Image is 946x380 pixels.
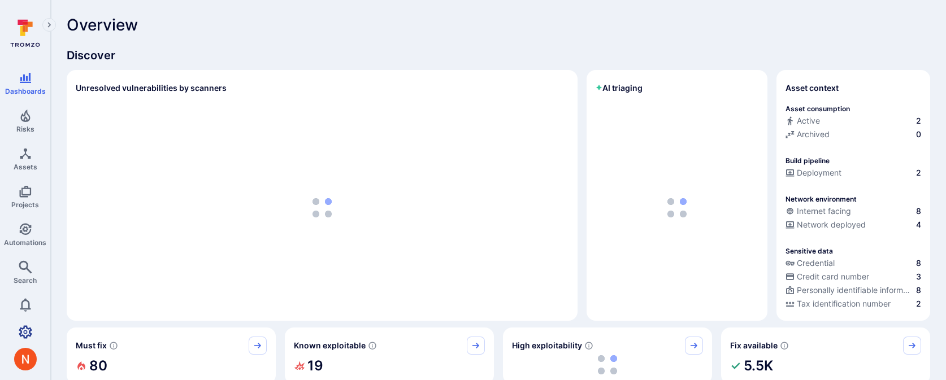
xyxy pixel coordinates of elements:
[313,198,332,217] img: Loading...
[797,285,914,296] span: Personally identifiable information (PII)
[307,355,323,377] h2: 19
[786,219,921,233] div: Evidence that the asset is packaged and deployed somewhere
[916,219,921,230] span: 4
[5,87,46,95] span: Dashboards
[786,167,921,181] div: Configured deployment pipeline
[916,115,921,126] span: 2
[4,238,46,247] span: Automations
[797,271,869,282] span: Credit card number
[797,115,820,126] span: Active
[76,104,569,312] div: loading spinner
[797,219,866,230] span: Network deployed
[14,348,37,370] div: Neeren Patki
[786,115,921,129] div: Commits seen in the last 180 days
[916,167,921,178] span: 2
[109,341,118,350] svg: Risk score >=40 , missed SLA
[512,340,582,351] span: High exploitability
[786,298,891,309] div: Tax identification number
[786,298,921,309] a: Tax identification number2
[786,271,921,285] div: Evidence indicative of processing credit card numbers
[596,82,643,94] h2: AI triaging
[786,271,921,282] a: Credit card number3
[76,340,107,351] span: Must fix
[89,355,107,377] h2: 80
[67,47,930,63] span: Discover
[786,206,921,219] div: Evidence that an asset is internet facing
[786,219,866,230] div: Network deployed
[916,298,921,309] span: 2
[598,355,617,374] img: Loading...
[744,355,773,377] h2: 5.5K
[786,156,830,165] p: Build pipeline
[786,115,820,126] div: Active
[916,129,921,140] span: 0
[14,276,37,285] span: Search
[14,163,37,171] span: Assets
[786,115,921,126] a: Active2
[786,129,921,140] a: Archived0
[916,206,921,217] span: 8
[786,206,921,217] a: Internet facing8
[667,198,687,217] img: Loading...
[797,298,891,309] span: Tax identification number
[786,82,839,94] span: Asset context
[797,129,830,140] span: Archived
[67,16,138,34] span: Overview
[76,82,227,94] h2: Unresolved vulnerabilities by scanners
[786,285,914,296] div: Personally identifiable information (PII)
[786,257,835,269] div: Credential
[786,247,833,255] p: Sensitive data
[11,200,39,209] span: Projects
[730,340,778,351] span: Fix available
[797,206,851,217] span: Internet facing
[786,104,850,113] p: Asset consumption
[16,125,34,133] span: Risks
[584,341,593,350] svg: EPSS score ≥ 0.7
[294,340,366,351] span: Known exploitable
[512,355,703,375] div: loading spinner
[786,206,851,217] div: Internet facing
[797,257,835,269] span: Credential
[42,18,56,32] button: Expand navigation menu
[786,167,841,178] div: Deployment
[786,167,921,178] a: Deployment2
[786,257,921,269] a: Credential8
[916,257,921,269] span: 8
[786,271,869,282] div: Credit card number
[45,20,53,30] i: Expand navigation menu
[596,104,758,312] div: loading spinner
[14,348,37,370] img: ACg8ocIprwjrgDQnDsNSk9Ghn5p5-B8DpAKWoJ5Gi9syOE4K59tr4Q=s96-c
[780,341,789,350] svg: Vulnerabilities with fix available
[368,341,377,350] svg: Confirmed exploitable by KEV
[786,298,921,312] div: Evidence indicative of processing tax identification numbers
[916,271,921,282] span: 3
[786,285,921,296] a: Personally identifiable information (PII)8
[786,285,921,298] div: Evidence indicative of processing personally identifiable information
[786,195,857,203] p: Network environment
[786,129,830,140] div: Archived
[916,285,921,296] span: 8
[797,167,841,178] span: Deployment
[786,257,921,271] div: Evidence indicative of handling user or service credentials
[786,129,921,142] div: Code repository is archived
[786,219,921,230] a: Network deployed4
